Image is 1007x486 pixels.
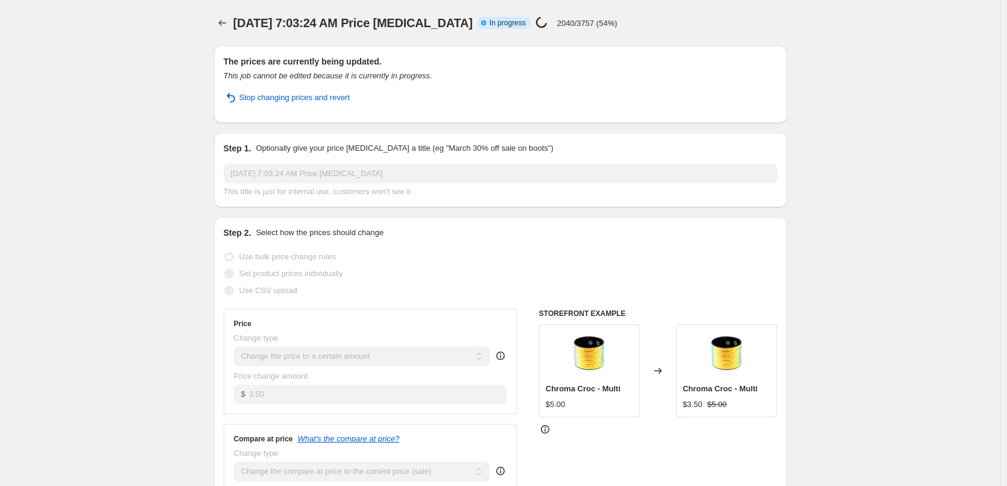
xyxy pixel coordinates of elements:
p: 2040/3757 (54%) [557,19,617,28]
div: $5.00 [546,399,566,411]
div: help [494,350,507,362]
h6: STOREFRONT EXAMPLE [539,309,777,318]
h2: Step 1. [224,142,251,154]
span: Price change amount [234,371,308,380]
span: [DATE] 7:03:24 AM Price [MEDICAL_DATA] [233,16,473,30]
span: In progress [490,18,526,28]
button: Stop changing prices and revert [216,88,358,107]
img: 48931_1image1-24-28--multi_1_80x.jpg [565,331,613,379]
strike: $5.00 [707,399,727,411]
p: Optionally give your price [MEDICAL_DATA] a title (eg "March 30% off sale on boots") [256,142,553,154]
h2: The prices are currently being updated. [224,55,777,68]
p: Select how the prices should change [256,227,384,239]
div: help [494,465,507,477]
span: Change type [234,449,279,458]
input: 80.00 [249,385,507,404]
button: Price change jobs [214,14,231,31]
i: This job cannot be edited because it is currently in progress. [224,71,432,80]
h2: Step 2. [224,227,251,239]
span: Use bulk price change rules [239,252,336,261]
span: $ [241,390,245,399]
img: 48931_1image1-24-28--multi_1_80x.jpg [702,331,751,379]
input: 30% off holiday sale [224,164,777,183]
span: Use CSV upload [239,286,297,295]
div: $3.50 [683,399,702,411]
h3: Price [234,319,251,329]
span: Change type [234,333,279,342]
h3: Compare at price [234,434,293,444]
span: Set product prices individually [239,269,343,278]
button: What's the compare at price? [298,434,400,443]
span: Chroma Croc - Multi [546,384,620,393]
span: Stop changing prices and revert [239,92,350,104]
span: Chroma Croc - Multi [683,384,757,393]
span: This title is just for internal use, customers won't see it [224,187,411,196]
